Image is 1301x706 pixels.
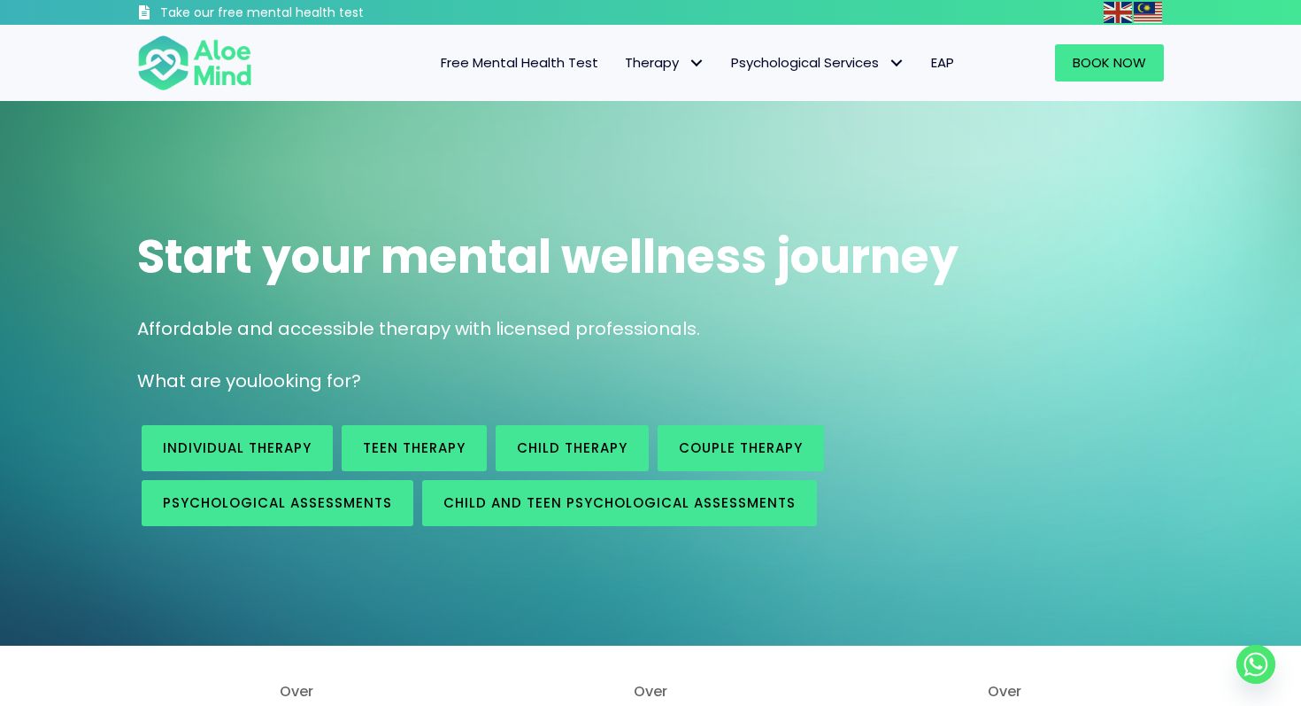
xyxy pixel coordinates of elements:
span: Over [845,681,1164,702]
span: Therapy [625,53,704,72]
span: Teen Therapy [363,438,466,457]
nav: Menu [275,44,967,81]
span: Free Mental Health Test [441,53,598,72]
img: ms [1134,2,1162,23]
span: Over [491,681,810,702]
span: What are you [137,369,258,393]
a: Individual therapy [142,425,333,471]
img: Aloe mind Logo [137,34,252,92]
span: Individual therapy [163,438,312,457]
img: en [1104,2,1132,23]
span: Start your mental wellness journey [137,224,958,289]
span: Therapy: submenu [683,50,709,76]
a: Psychological ServicesPsychological Services: submenu [718,44,918,81]
a: Free Mental Health Test [427,44,612,81]
span: Couple therapy [679,438,803,457]
h3: Take our free mental health test [160,4,458,22]
a: English [1104,2,1134,22]
a: Take our free mental health test [137,4,458,25]
span: Book Now [1073,53,1146,72]
a: TherapyTherapy: submenu [612,44,718,81]
span: Child Therapy [517,438,627,457]
a: EAP [918,44,967,81]
span: Over [137,681,456,702]
a: Whatsapp [1236,645,1275,684]
a: Couple therapy [658,425,824,471]
span: Psychological assessments [163,493,392,512]
span: Child and Teen Psychological assessments [443,493,796,512]
span: Psychological Services: submenu [883,50,909,76]
span: EAP [931,53,954,72]
a: Book Now [1055,44,1164,81]
span: looking for? [258,369,361,393]
a: Child Therapy [496,425,649,471]
a: Malay [1134,2,1164,22]
span: Psychological Services [731,53,905,72]
a: Child and Teen Psychological assessments [422,480,817,526]
a: Teen Therapy [342,425,487,471]
a: Psychological assessments [142,480,413,526]
p: Affordable and accessible therapy with licensed professionals. [137,316,1164,342]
